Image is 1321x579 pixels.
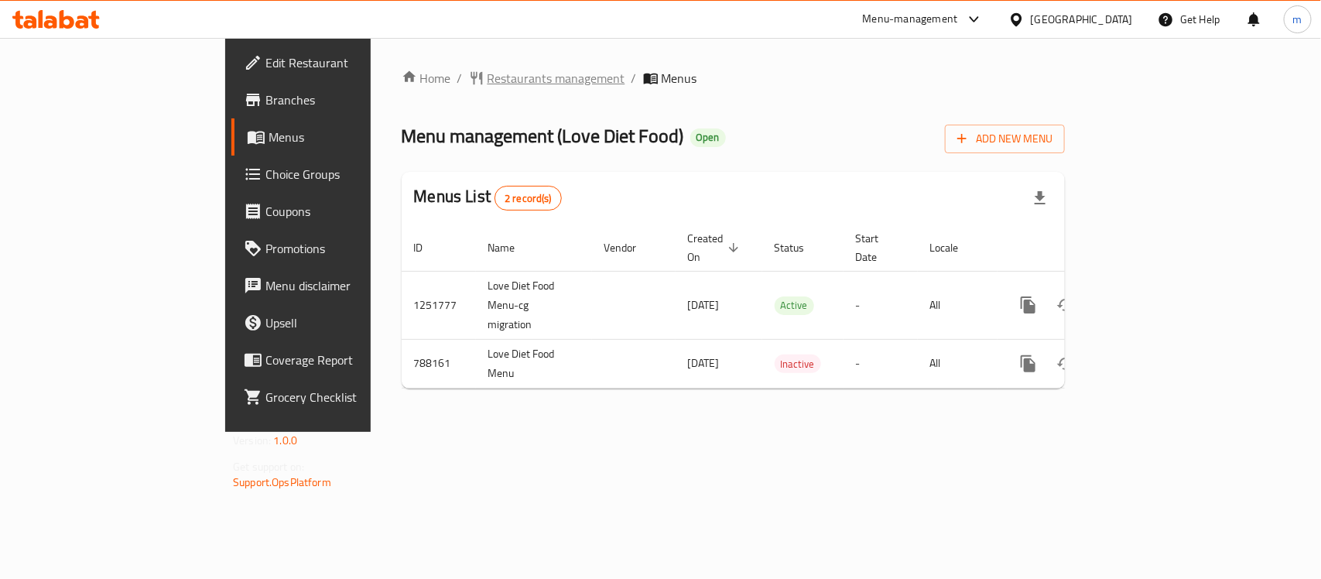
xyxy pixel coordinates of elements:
nav: breadcrumb [402,69,1065,87]
a: Support.OpsPlatform [233,472,331,492]
span: Choice Groups [265,165,433,183]
button: Add New Menu [945,125,1065,153]
span: Restaurants management [488,69,625,87]
td: Love Diet Food Menu [476,339,592,388]
div: [GEOGRAPHIC_DATA] [1031,11,1133,28]
span: Created On [688,229,744,266]
a: Branches [231,81,446,118]
span: Menus [662,69,697,87]
span: Menu disclaimer [265,276,433,295]
span: Coupons [265,202,433,221]
a: Menu disclaimer [231,267,446,304]
td: All [918,339,998,388]
span: Upsell [265,313,433,332]
span: Add New Menu [957,129,1052,149]
td: - [844,271,918,339]
th: Actions [998,224,1171,272]
span: Start Date [856,229,899,266]
a: Upsell [231,304,446,341]
div: Active [775,296,814,315]
span: Branches [265,91,433,109]
span: Version: [233,430,271,451]
div: Open [690,128,726,147]
div: Inactive [775,355,821,373]
span: [DATE] [688,295,720,315]
button: Change Status [1047,286,1084,324]
td: All [918,271,998,339]
td: - [844,339,918,388]
span: Get support on: [233,457,304,477]
span: Vendor [604,238,657,257]
a: Coverage Report [231,341,446,379]
a: Grocery Checklist [231,379,446,416]
span: Grocery Checklist [265,388,433,406]
li: / [457,69,463,87]
span: 1.0.0 [273,430,297,451]
td: Love Diet Food Menu-cg migration [476,271,592,339]
span: Menu management ( Love Diet Food ) [402,118,684,153]
div: Menu-management [863,10,958,29]
table: enhanced table [402,224,1171,389]
div: Total records count [495,186,562,211]
a: Coupons [231,193,446,230]
span: Edit Restaurant [265,53,433,72]
span: Name [488,238,536,257]
a: Edit Restaurant [231,44,446,81]
span: [DATE] [688,353,720,373]
span: Locale [930,238,979,257]
span: 2 record(s) [495,191,561,206]
a: Promotions [231,230,446,267]
a: Menus [231,118,446,156]
span: Status [775,238,825,257]
button: more [1010,345,1047,382]
span: Open [690,131,726,144]
span: Coverage Report [265,351,433,369]
span: m [1293,11,1302,28]
div: Export file [1022,180,1059,217]
a: Choice Groups [231,156,446,193]
a: Restaurants management [469,69,625,87]
button: more [1010,286,1047,324]
span: Inactive [775,355,821,373]
li: / [631,69,637,87]
span: ID [414,238,443,257]
h2: Menus List [414,185,562,211]
span: Menus [269,128,433,146]
span: Promotions [265,239,433,258]
span: Active [775,296,814,314]
button: Change Status [1047,345,1084,382]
